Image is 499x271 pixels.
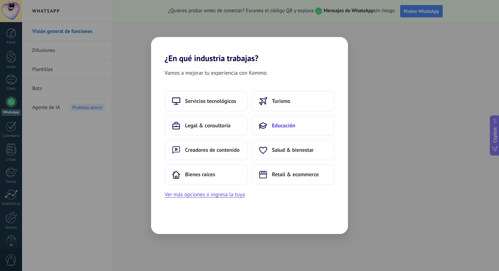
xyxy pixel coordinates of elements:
span: Creadores de contenido [185,147,240,153]
h2: ¿En qué industria trabajas? [151,37,348,63]
span: Legal & consultoría [185,122,230,129]
span: Salud & bienestar [272,147,314,153]
button: Educación [252,115,334,136]
span: Retail & ecommerce [272,171,319,178]
button: Bienes raíces [165,164,247,185]
button: Ver más opciones o ingresa la tuya [165,190,245,199]
button: Salud & bienestar [252,140,334,160]
button: Creadores de contenido [165,140,247,160]
span: Servicios tecnológicos [185,98,236,105]
button: Servicios tecnológicos [165,91,247,111]
button: Retail & ecommerce [252,164,334,185]
span: Turismo [272,98,290,105]
span: Bienes raíces [185,171,215,178]
span: Educación [272,122,295,129]
span: Vamos a mejorar tu experiencia con Kommo. [165,69,267,77]
button: Turismo [252,91,334,111]
button: Legal & consultoría [165,115,247,136]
